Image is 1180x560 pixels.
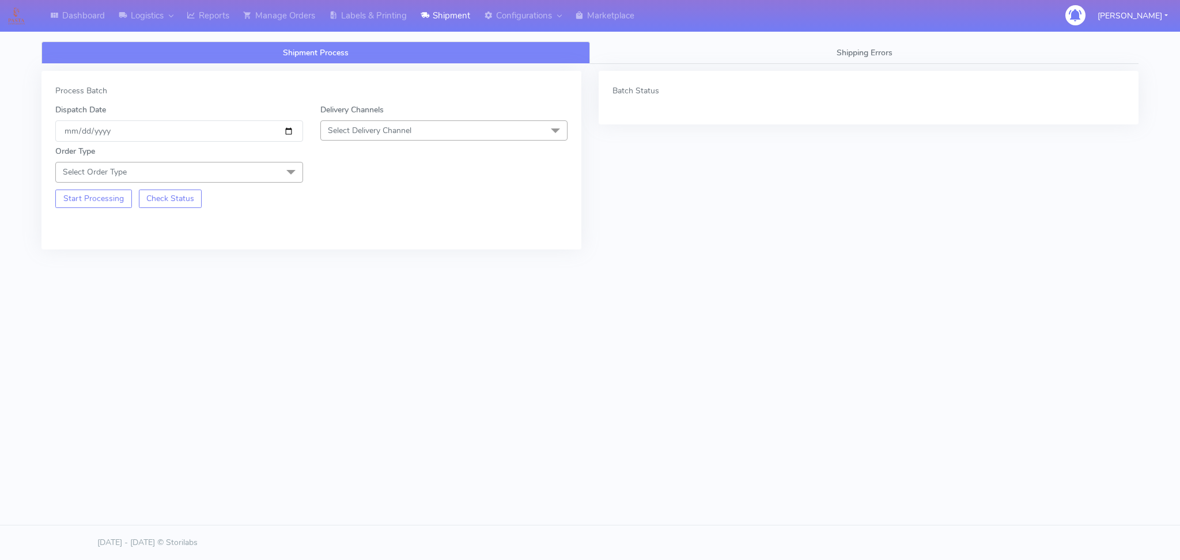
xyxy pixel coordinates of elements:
[55,190,132,208] button: Start Processing
[283,47,349,58] span: Shipment Process
[612,85,1125,97] div: Batch Status
[837,47,892,58] span: Shipping Errors
[55,85,568,97] div: Process Batch
[1089,4,1177,28] button: [PERSON_NAME]
[320,104,384,116] label: Delivery Channels
[63,167,127,177] span: Select Order Type
[139,190,202,208] button: Check Status
[41,41,1139,64] ul: Tabs
[55,104,106,116] label: Dispatch Date
[328,125,411,136] span: Select Delivery Channel
[55,145,95,157] label: Order Type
